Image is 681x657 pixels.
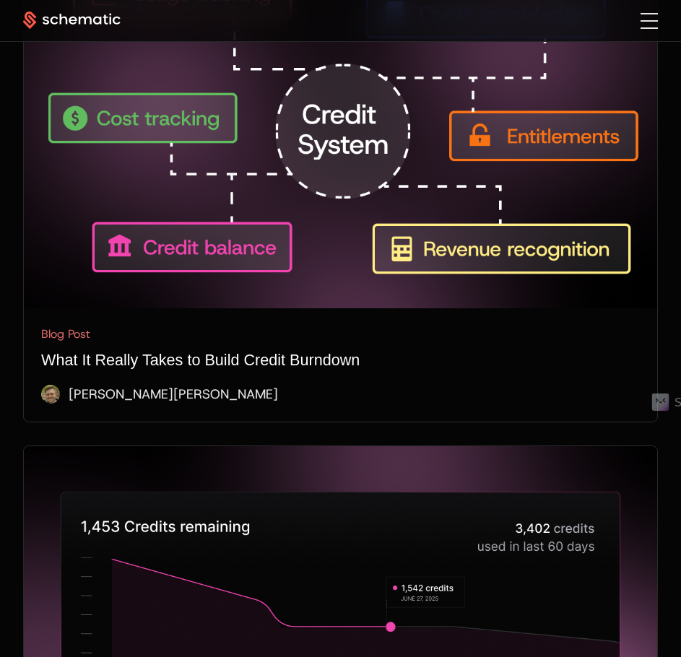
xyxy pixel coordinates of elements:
div: [PERSON_NAME] [PERSON_NAME] [69,384,278,404]
button: Toggle menu [641,13,658,29]
div: Blog Post [41,326,640,343]
img: Ryan Echternacht [41,385,60,404]
h1: What It Really Takes to Build Credit Burndown [41,349,640,372]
